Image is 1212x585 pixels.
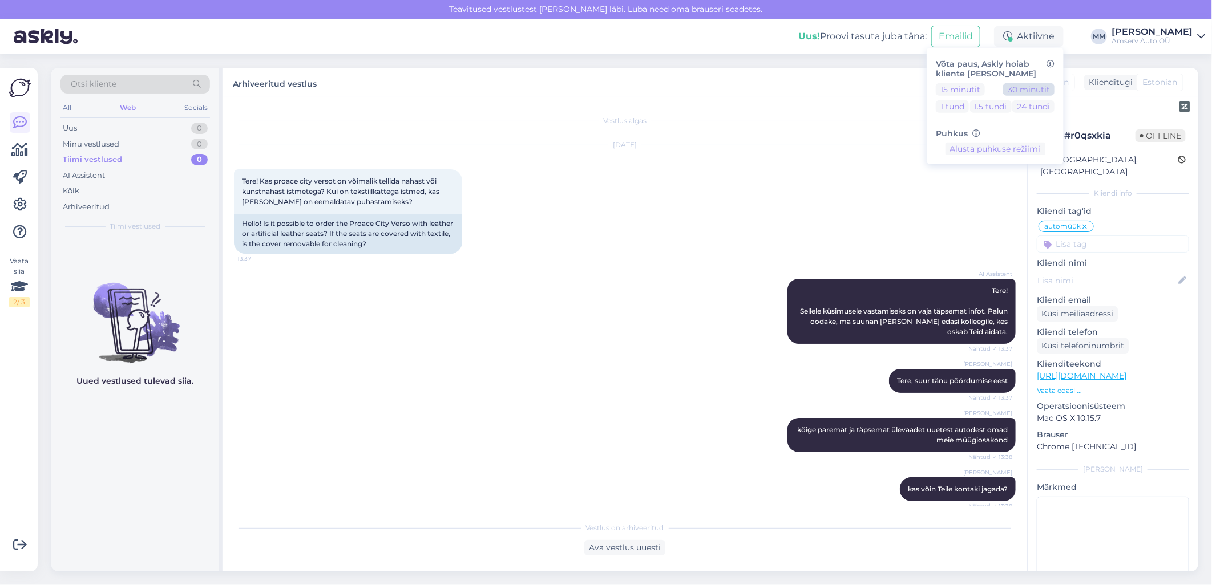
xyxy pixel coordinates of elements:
p: Vaata edasi ... [1037,385,1189,396]
h6: Puhkus [936,128,1055,138]
div: Kõik [63,185,79,197]
div: 2 / 3 [9,297,30,307]
button: 1 tund [936,100,969,112]
button: 30 minutit [1003,83,1055,95]
input: Lisa tag [1037,235,1189,253]
p: Märkmed [1037,481,1189,493]
div: Minu vestlused [63,139,119,150]
div: 0 [191,139,208,150]
p: Kliendi tag'id [1037,205,1189,217]
span: Tiimi vestlused [110,221,161,231]
span: Nähtud ✓ 13:37 [968,344,1012,353]
span: AI Assistent [969,270,1012,278]
span: 13:37 [237,254,280,263]
button: Alusta puhkuse režiimi [946,143,1045,155]
span: Otsi kliente [71,78,116,90]
a: [URL][DOMAIN_NAME] [1037,371,1126,381]
div: 0 [191,154,208,165]
p: Kliendi nimi [1037,257,1189,269]
span: kas võin Teile kontaki jagada? [908,485,1008,493]
a: [PERSON_NAME]Amserv Auto OÜ [1112,27,1205,46]
div: MM [1091,29,1107,44]
span: Nähtud ✓ 13:38 [968,453,1012,461]
button: 15 minutit [936,83,985,95]
p: Kliendi email [1037,294,1189,306]
h6: Võta paus, Askly hoiab kliente [PERSON_NAME] [936,59,1055,79]
span: Tere! Sellele küsimusele vastamiseks on vaja täpsemat infot. Palun oodake, ma suunan [PERSON_NAME... [800,286,1009,336]
img: zendesk [1179,101,1190,112]
p: Brauser [1037,429,1189,441]
button: 24 tundi [1012,100,1055,112]
div: Vestlus algas [234,116,1016,126]
div: Küsi meiliaadressi [1037,306,1118,322]
div: Klienditugi [1084,76,1133,88]
p: Kliendi telefon [1037,326,1189,338]
div: Ava vestlus uuesti [584,540,665,555]
span: Vestlus on arhiveeritud [586,523,664,533]
p: Operatsioonisüsteem [1037,400,1189,412]
button: Emailid [931,26,980,47]
div: Web [118,100,138,115]
span: [PERSON_NAME] [963,360,1012,368]
p: Mac OS X 10.15.7 [1037,412,1189,424]
div: [PERSON_NAME] [1037,464,1189,474]
div: Uus [63,123,77,134]
div: Tiimi vestlused [63,154,122,165]
label: Arhiveeritud vestlus [233,75,317,90]
span: Offline [1136,129,1186,142]
div: AI Assistent [63,170,105,181]
div: Amserv Auto OÜ [1112,36,1193,46]
div: [DATE] [234,140,1016,150]
b: Uus! [798,31,820,42]
div: # r0qsxkia [1064,129,1136,143]
input: Lisa nimi [1037,274,1176,287]
div: Vaata siia [9,256,30,307]
span: [PERSON_NAME] [963,468,1012,477]
p: Chrome [TECHNICAL_ID] [1037,441,1189,453]
div: [PERSON_NAME] [1112,27,1193,36]
span: Tere, suur tänu pöördumise eest [897,376,1008,385]
span: Nähtud ✓ 13:37 [968,393,1012,402]
img: No chats [51,262,219,365]
span: kõige paremat ja täpsemat ülevaadet uuetest autodest omad meie müügiosakond [797,425,1009,444]
span: automüük [1044,223,1081,230]
img: Askly Logo [9,77,31,99]
span: Tere! Kas proace city versot on võimalik tellida nahast või kunstnahast istmetega? Kui on tekstii... [242,177,441,206]
div: Aktiivne [994,26,1064,47]
div: Proovi tasuta juba täna: [798,30,927,43]
div: Küsi telefoninumbrit [1037,338,1129,354]
p: Klienditeekond [1037,358,1189,370]
span: Nähtud ✓ 13:38 [968,502,1012,510]
div: All [60,100,74,115]
div: [GEOGRAPHIC_DATA], [GEOGRAPHIC_DATA] [1040,154,1178,178]
div: Hello! Is it possible to order the Proace City Verso with leather or artificial leather seats? If... [234,214,462,254]
div: Kliendi info [1037,188,1189,198]
div: Socials [182,100,210,115]
span: Estonian [1142,76,1177,88]
div: 0 [191,123,208,134]
button: 1.5 tundi [970,100,1012,112]
div: Arhiveeritud [63,201,110,213]
p: Uued vestlused tulevad siia. [77,375,194,387]
span: [PERSON_NAME] [963,409,1012,417]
